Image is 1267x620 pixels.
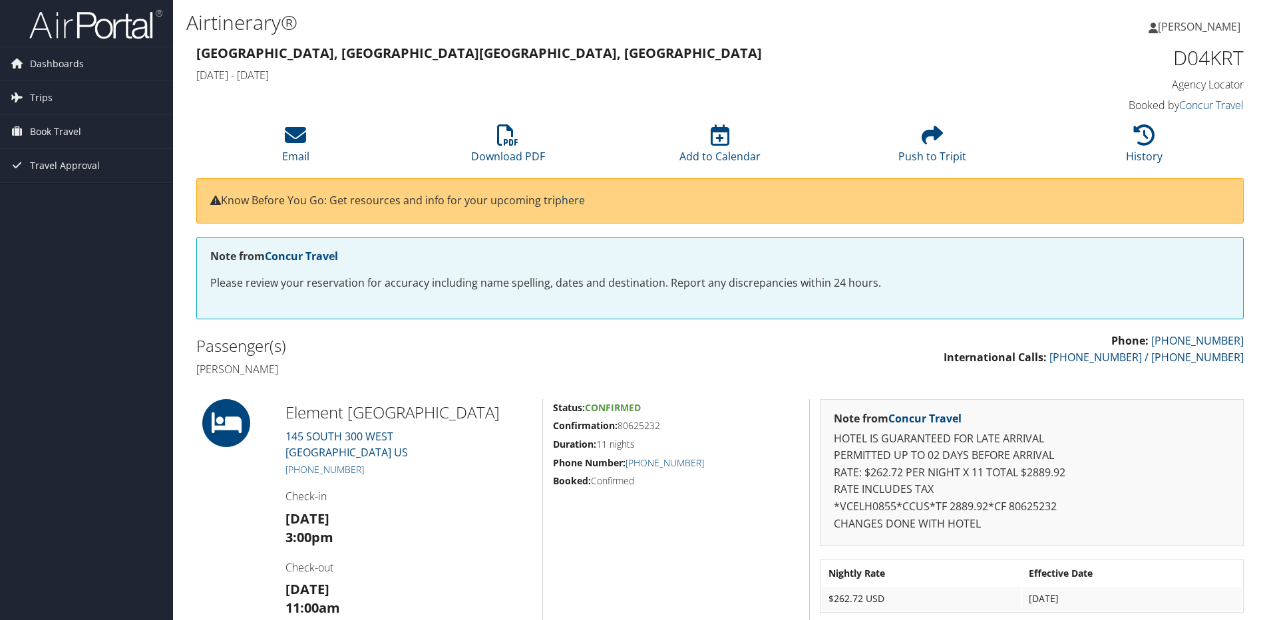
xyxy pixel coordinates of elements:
[553,438,596,450] strong: Duration:
[553,419,799,432] h5: 80625232
[210,249,338,263] strong: Note from
[265,249,338,263] a: Concur Travel
[30,115,81,148] span: Book Travel
[29,9,162,40] img: airportal-logo.png
[553,438,799,451] h5: 11 nights
[1179,98,1244,112] a: Concur Travel
[1126,132,1163,164] a: History
[196,335,710,357] h2: Passenger(s)
[553,456,626,469] strong: Phone Number:
[1149,7,1254,47] a: [PERSON_NAME]
[1151,333,1244,348] a: [PHONE_NUMBER]
[1111,333,1149,348] strong: Phone:
[553,419,618,432] strong: Confirmation:
[822,561,1021,585] th: Nightly Rate
[1022,587,1242,611] td: [DATE]
[285,489,532,504] h4: Check-in
[30,149,100,182] span: Travel Approval
[210,275,1230,292] p: Please review your reservation for accuracy including name spelling, dates and destination. Repor...
[285,599,340,617] strong: 11:00am
[553,401,585,414] strong: Status:
[997,44,1244,72] h1: D04KRT
[1158,19,1240,34] span: [PERSON_NAME]
[898,132,966,164] a: Push to Tripit
[285,528,333,546] strong: 3:00pm
[585,401,641,414] span: Confirmed
[562,193,585,208] a: here
[1049,350,1244,365] a: [PHONE_NUMBER] / [PHONE_NUMBER]
[285,463,364,476] a: [PHONE_NUMBER]
[1022,561,1242,585] th: Effective Date
[196,68,977,82] h4: [DATE] - [DATE]
[471,132,545,164] a: Download PDF
[997,77,1244,92] h4: Agency Locator
[186,9,898,37] h1: Airtinerary®
[285,401,532,424] h2: Element [GEOGRAPHIC_DATA]
[997,98,1244,112] h4: Booked by
[822,587,1021,611] td: $262.72 USD
[30,81,53,114] span: Trips
[196,44,762,62] strong: [GEOGRAPHIC_DATA], [GEOGRAPHIC_DATA] [GEOGRAPHIC_DATA], [GEOGRAPHIC_DATA]
[285,510,329,528] strong: [DATE]
[285,560,532,575] h4: Check-out
[679,132,761,164] a: Add to Calendar
[834,430,1230,533] p: HOTEL IS GUARANTEED FOR LATE ARRIVAL PERMITTED UP TO 02 DAYS BEFORE ARRIVAL RATE: $262.72 PER NIG...
[196,362,710,377] h4: [PERSON_NAME]
[210,192,1230,210] p: Know Before You Go: Get resources and info for your upcoming trip
[626,456,704,469] a: [PHONE_NUMBER]
[834,411,962,426] strong: Note from
[282,132,309,164] a: Email
[553,474,591,487] strong: Booked:
[285,429,408,460] a: 145 SOUTH 300 WEST[GEOGRAPHIC_DATA] US
[888,411,962,426] a: Concur Travel
[30,47,84,80] span: Dashboards
[553,474,799,488] h5: Confirmed
[944,350,1047,365] strong: International Calls:
[285,580,329,598] strong: [DATE]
